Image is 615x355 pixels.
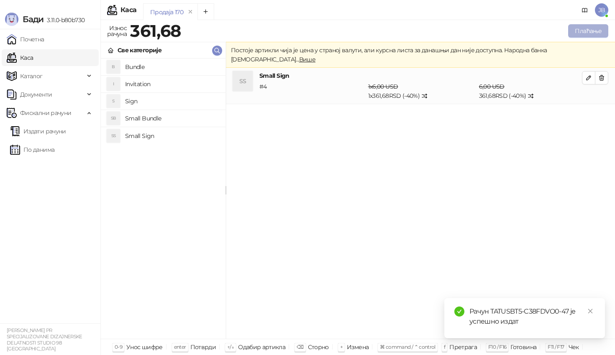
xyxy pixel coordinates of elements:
[587,308,593,314] span: close
[296,56,315,63] span: ...
[227,344,234,350] span: ↑/↓
[107,94,120,108] div: S
[125,112,219,125] h4: Small Bundle
[120,7,136,13] div: Каса
[125,94,219,108] h4: Sign
[190,342,216,352] div: Потврди
[586,306,595,316] a: Close
[107,129,120,143] div: SS
[125,129,219,143] h4: Small Sign
[101,59,225,339] div: grid
[238,342,285,352] div: Одабир артикла
[469,306,595,327] div: Рачун TATUSBT5-C38FDVO0-47 је успешно издат
[233,71,253,91] div: SS
[197,3,214,20] button: Add tab
[568,24,608,38] button: Плаћање
[126,342,163,352] div: Унос шифре
[115,344,122,350] span: 0-9
[578,3,592,17] a: Документација
[125,77,219,91] h4: Invitation
[366,82,477,100] div: 1 x 361,68 RSD (- 40 %)
[510,342,536,352] div: Готовина
[340,344,343,350] span: +
[44,16,85,24] span: 3.11.0-b80b730
[258,82,366,100] div: # 4
[174,344,186,350] span: enter
[105,23,128,39] div: Износ рачуна
[479,83,505,90] span: 6,00 USD
[454,306,464,317] span: check-circle
[118,46,161,55] div: Све категорије
[130,20,181,41] strong: 361,68
[5,13,18,26] img: Logo
[185,8,196,15] button: remove
[444,344,445,350] span: f
[23,14,44,24] span: Бади
[107,77,120,91] div: I
[7,327,82,352] small: [PERSON_NAME] PR SPECIJALIZOVANE DIZAJNERSKE DELATNOSTI STUDIO 98 [GEOGRAPHIC_DATA]
[125,60,219,74] h4: Bundle
[308,342,329,352] div: Сторно
[477,82,584,100] div: 361,68 RSD (- 40 %)
[20,105,71,121] span: Фискални рачуни
[259,71,582,80] h4: Small Sign
[380,344,436,350] span: ⌘ command / ⌃ control
[10,141,54,158] a: По данима
[548,344,564,350] span: F11 / F17
[107,60,120,74] div: B
[20,68,43,84] span: Каталог
[20,86,52,103] span: Документи
[488,344,506,350] span: F10 / F16
[297,344,303,350] span: ⌫
[7,49,33,66] a: Каса
[231,46,547,63] span: Постоје артикли чија је цена у страној валути, али курсна листа за данашњи дан није доступна. Нар...
[347,342,369,352] div: Измена
[10,123,66,140] a: Издати рачуни
[7,31,44,48] a: Почетна
[449,342,477,352] div: Претрага
[595,3,608,17] span: JB
[299,56,315,63] span: Више
[107,112,120,125] div: SB
[569,342,579,352] div: Чек
[368,83,398,90] span: 1 x 6,00 USD
[150,8,183,17] div: Продаја 170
